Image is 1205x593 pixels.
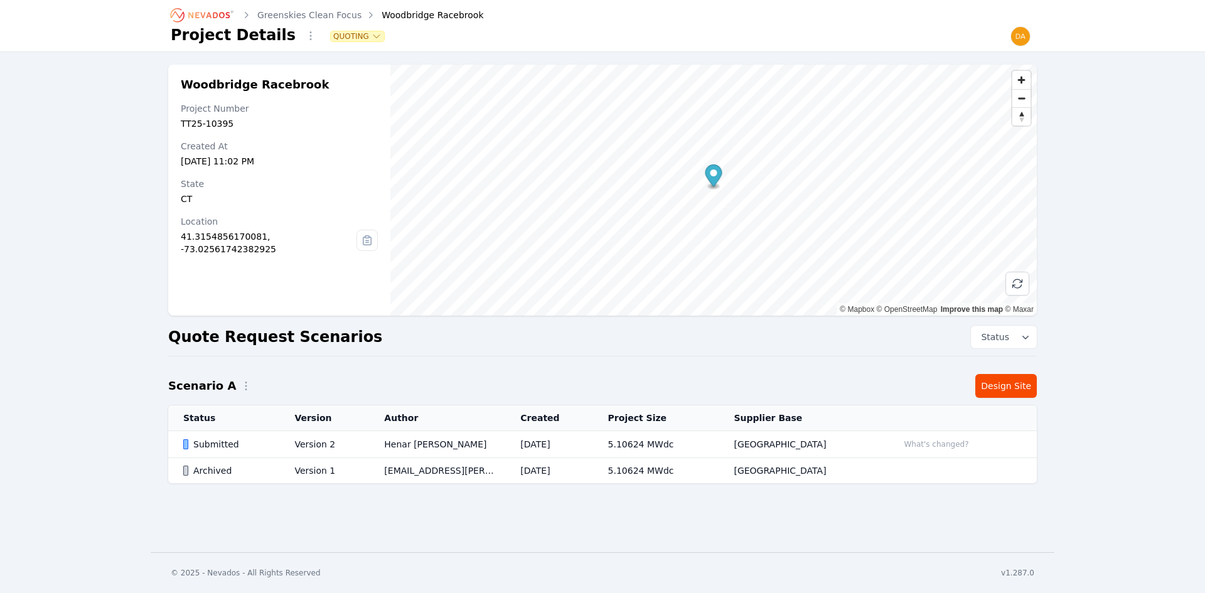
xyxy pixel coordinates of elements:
[941,305,1003,314] a: Improve this map
[257,9,361,21] a: Greenskies Clean Focus
[279,458,369,484] td: Version 1
[593,405,719,431] th: Project Size
[168,431,1037,458] tr: SubmittedVersion 2Henar [PERSON_NAME][DATE]5.10624 MWdc[GEOGRAPHIC_DATA]What's changed?
[181,102,378,115] div: Project Number
[168,377,236,395] h2: Scenario A
[1012,108,1031,126] span: Reset bearing to north
[505,458,592,484] td: [DATE]
[369,458,505,484] td: [EMAIL_ADDRESS][PERSON_NAME][DOMAIN_NAME]
[1012,89,1031,107] button: Zoom out
[181,178,378,190] div: State
[898,437,974,451] button: What's changed?
[181,140,378,152] div: Created At
[976,331,1009,343] span: Status
[505,405,592,431] th: Created
[369,405,505,431] th: Author
[1005,305,1034,314] a: Maxar
[183,464,273,477] div: Archived
[168,405,279,431] th: Status
[168,458,1037,484] tr: ArchivedVersion 1[EMAIL_ADDRESS][PERSON_NAME][DOMAIN_NAME][DATE]5.10624 MWdc[GEOGRAPHIC_DATA]
[171,568,321,578] div: © 2025 - Nevados - All Rights Reserved
[369,431,505,458] td: Henar [PERSON_NAME]
[390,65,1037,316] canvas: Map
[719,431,883,458] td: [GEOGRAPHIC_DATA]
[505,431,592,458] td: [DATE]
[1010,26,1031,46] img: daniel@nevados.solar
[1012,90,1031,107] span: Zoom out
[971,326,1037,348] button: Status
[181,155,378,168] div: [DATE] 11:02 PM
[1012,71,1031,89] button: Zoom in
[364,9,483,21] div: Woodbridge Racebrook
[168,327,382,347] h2: Quote Request Scenarios
[279,405,369,431] th: Version
[181,230,356,255] div: 41.3154856170081, -73.02561742382925
[1012,107,1031,126] button: Reset bearing to north
[593,458,719,484] td: 5.10624 MWdc
[181,193,378,205] div: CT
[279,431,369,458] td: Version 2
[593,431,719,458] td: 5.10624 MWdc
[877,305,938,314] a: OpenStreetMap
[705,164,722,190] div: Map marker
[171,5,484,25] nav: Breadcrumb
[171,25,296,45] h1: Project Details
[181,77,378,92] h2: Woodbridge Racebrook
[719,458,883,484] td: [GEOGRAPHIC_DATA]
[331,31,384,41] button: Quoting
[975,374,1037,398] a: Design Site
[181,215,356,228] div: Location
[181,117,378,130] div: TT25-10395
[840,305,874,314] a: Mapbox
[719,405,883,431] th: Supplier Base
[183,438,273,451] div: Submitted
[1001,568,1034,578] div: v1.287.0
